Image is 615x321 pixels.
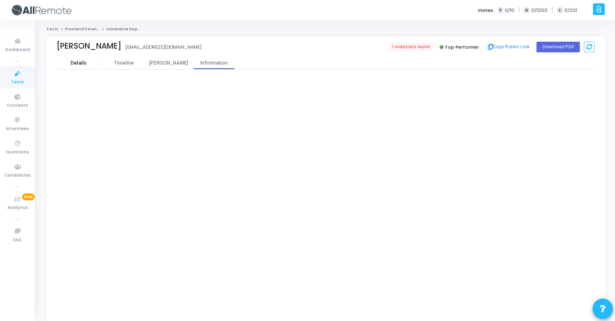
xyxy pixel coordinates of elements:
[65,27,115,31] a: Frontend Developer (L4)
[505,7,514,14] span: 0/10
[498,7,503,13] span: T
[445,44,479,50] span: Top Performer
[7,102,28,109] span: Contests
[478,7,494,14] label: Invites:
[6,149,29,156] span: Questions
[114,60,134,66] div: Timeline
[531,7,548,14] span: 0/1000
[564,7,577,14] span: 0/201
[536,42,580,52] button: Download PDF
[11,79,24,86] span: Tests
[10,2,72,18] img: logo
[389,43,433,52] span: 1 violations found
[22,193,35,200] span: New
[524,7,529,13] span: C
[106,27,144,31] span: Candidate Report
[46,27,605,32] nav: breadcrumb
[126,44,202,51] div: [EMAIL_ADDRESS][DOMAIN_NAME]
[557,7,562,13] span: I
[13,237,22,244] span: FAQ
[518,6,520,14] span: |
[6,126,29,132] span: Interviews
[71,60,87,66] div: Details
[485,41,532,53] button: Copy Public Link
[552,6,553,14] span: |
[191,60,236,66] div: Information
[4,172,31,179] span: Candidates
[5,47,30,54] span: Dashboard
[146,60,191,66] div: [PERSON_NAME]
[7,204,28,211] span: Analytics
[46,27,58,31] a: Tests
[56,41,121,51] div: [PERSON_NAME]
